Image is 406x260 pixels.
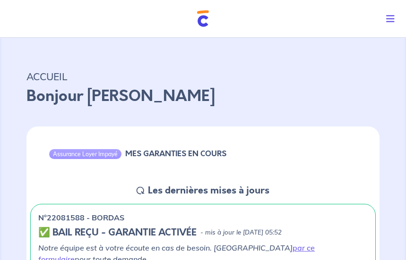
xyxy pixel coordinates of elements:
[26,68,380,85] p: ACCUEIL
[38,212,124,223] p: n°22081588 - BORDAS
[148,185,269,196] h5: Les dernières mises à jours
[379,7,406,31] button: Toggle navigation
[200,228,282,237] p: - mis à jour le [DATE] 05:52
[125,149,226,158] h6: MES GARANTIES EN COURS
[26,85,380,108] p: Bonjour [PERSON_NAME]
[38,227,368,238] div: state: CONTRACT-VALIDATED, Context: ,MAYBE-CERTIFICATE,,LESSOR-DOCUMENTS,IS-ODEALIM
[49,149,121,159] div: Assurance Loyer Impayé
[38,227,197,238] h5: ✅ BAIL REÇU - GARANTIE ACTIVÉE
[197,10,209,27] img: Cautioneo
